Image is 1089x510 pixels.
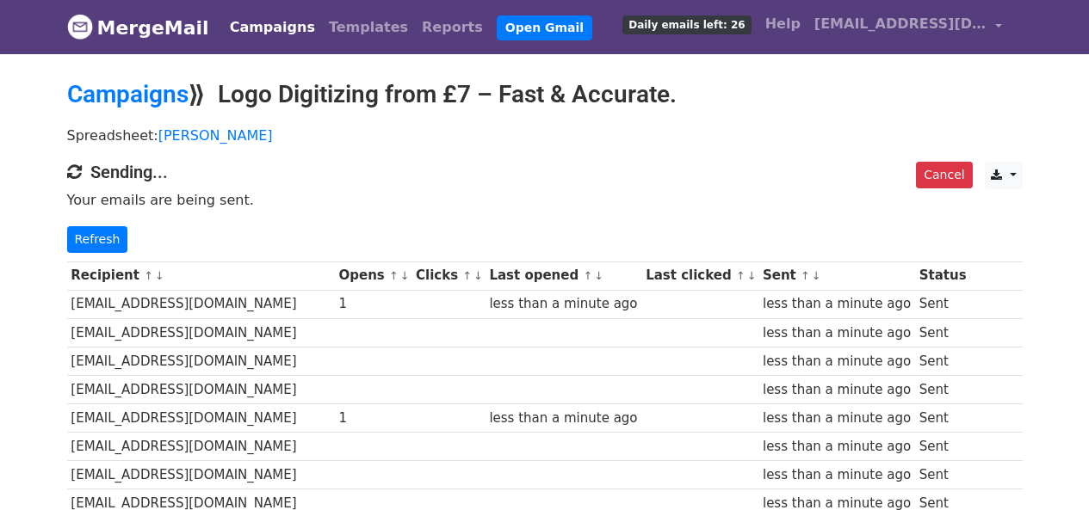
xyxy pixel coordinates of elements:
img: MergeMail logo [67,14,93,40]
td: [EMAIL_ADDRESS][DOMAIN_NAME] [67,318,335,347]
a: ↓ [400,269,410,282]
th: Status [915,261,970,290]
div: less than a minute ago [763,294,911,314]
a: ↓ [594,269,603,282]
a: ↓ [155,269,164,282]
p: Your emails are being sent. [67,191,1023,209]
a: [EMAIL_ADDRESS][DOMAIN_NAME] [807,7,1009,47]
div: less than a minute ago [763,323,911,343]
td: [EMAIL_ADDRESS][DOMAIN_NAME] [67,375,335,403]
div: 1 [338,409,407,428]
div: less than a minute ago [489,409,637,428]
th: Recipient [67,261,335,290]
a: ↑ [801,269,810,282]
div: less than a minute ago [763,352,911,372]
td: [EMAIL_ADDRESS][DOMAIN_NAME] [67,433,335,461]
td: Sent [915,318,970,347]
td: [EMAIL_ADDRESS][DOMAIN_NAME] [67,347,335,375]
div: less than a minute ago [763,409,911,428]
span: Daily emails left: 26 [622,15,751,34]
th: Sent [758,261,915,290]
th: Last clicked [641,261,758,290]
a: ↑ [583,269,592,282]
td: [EMAIL_ADDRESS][DOMAIN_NAME] [67,461,335,489]
th: Opens [335,261,412,290]
a: Help [758,7,807,41]
h2: ⟫ Logo Digitizing from £7 – Fast & Accurate. [67,80,1023,109]
td: Sent [915,375,970,403]
td: [EMAIL_ADDRESS][DOMAIN_NAME] [67,404,335,433]
a: Reports [415,10,490,45]
a: ↑ [144,269,153,282]
a: Open Gmail [497,15,592,40]
div: less than a minute ago [763,465,911,485]
a: ↑ [389,269,399,282]
a: Daily emails left: 26 [616,7,758,41]
p: Spreadsheet: [67,126,1023,144]
div: less than a minute ago [763,437,911,457]
h4: Sending... [67,162,1023,182]
a: Campaigns [67,80,189,108]
td: Sent [915,347,970,375]
th: Last opened [486,261,642,290]
a: ↓ [747,269,757,282]
span: [EMAIL_ADDRESS][DOMAIN_NAME] [814,14,987,34]
td: [EMAIL_ADDRESS][DOMAIN_NAME] [67,290,335,318]
a: ↓ [473,269,483,282]
a: ↑ [736,269,746,282]
a: ↑ [462,269,472,282]
a: Templates [322,10,415,45]
a: Cancel [916,162,972,188]
a: MergeMail [67,9,209,46]
div: 1 [338,294,407,314]
a: Campaigns [223,10,322,45]
a: [PERSON_NAME] [158,127,273,144]
th: Clicks [411,261,485,290]
td: Sent [915,433,970,461]
div: less than a minute ago [763,380,911,400]
div: less than a minute ago [489,294,637,314]
a: Refresh [67,226,128,253]
a: ↓ [812,269,821,282]
td: Sent [915,404,970,433]
td: Sent [915,461,970,489]
td: Sent [915,290,970,318]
